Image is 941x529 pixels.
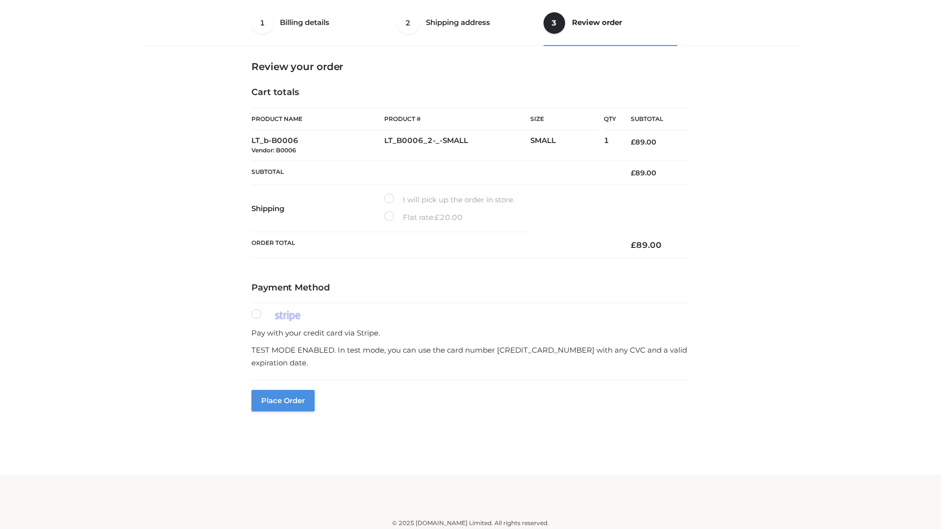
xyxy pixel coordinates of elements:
label: Flat rate: [384,211,463,224]
h3: Review your order [251,61,690,72]
p: Pay with your credit card via Stripe. [251,327,690,339]
h4: Cart totals [251,87,690,98]
td: SMALL [530,130,604,161]
p: TEST MODE ENABLED. In test mode, you can use the card number [CREDIT_CARD_NUMBER] with any CVC an... [251,344,690,369]
bdi: 20.00 [435,213,463,222]
th: Subtotal [251,161,616,185]
span: £ [435,213,440,222]
td: 1 [604,130,616,161]
span: £ [631,138,635,146]
button: Place order [251,390,315,411]
th: Order Total [251,232,616,258]
h4: Payment Method [251,283,690,293]
th: Size [530,108,599,130]
th: Product # [384,108,530,130]
small: Vendor: B0006 [251,146,296,154]
span: £ [631,240,636,250]
td: LT_B0006_2-_-SMALL [384,130,530,161]
bdi: 89.00 [631,138,656,146]
th: Product Name [251,108,384,130]
bdi: 89.00 [631,240,662,250]
span: £ [631,168,635,177]
th: Subtotal [616,108,690,130]
td: LT_b-B0006 [251,130,384,161]
label: I will pick up the order in store. [384,193,515,206]
bdi: 89.00 [631,168,656,177]
th: Shipping [251,185,384,232]
th: Qty [604,108,616,130]
div: © 2025 [DOMAIN_NAME] Limited. All rights reserved. [146,518,795,528]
